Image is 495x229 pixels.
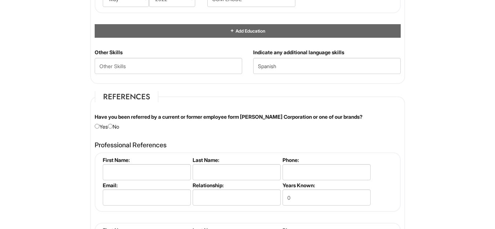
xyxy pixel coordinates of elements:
[253,58,401,74] input: Additional Language Skills
[283,182,370,188] label: Years Known:
[234,28,265,34] span: Add Education
[89,113,406,130] div: Yes No
[193,157,280,163] label: Last Name:
[103,157,190,163] label: First Name:
[253,49,344,56] label: Indicate any additional language skills
[95,58,242,74] input: Other Skills
[103,182,190,188] label: Email:
[230,28,265,34] a: Add Education
[95,113,363,121] label: Have you been referred by a current or former employee form [PERSON_NAME] Corporation or one of o...
[95,49,123,56] label: Other Skills
[95,141,401,149] h4: Professional References
[283,157,370,163] label: Phone:
[95,91,159,102] legend: References
[193,182,280,188] label: Relationship:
